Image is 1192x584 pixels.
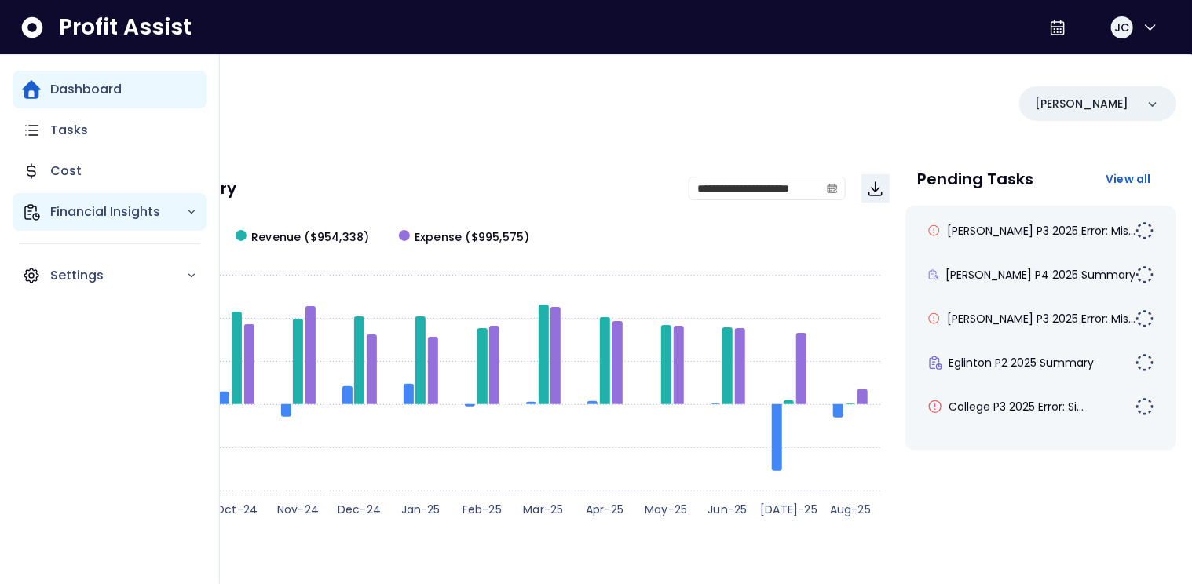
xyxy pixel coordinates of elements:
[586,502,623,517] text: Apr-25
[827,183,838,194] svg: calendar
[215,502,258,517] text: Oct-24
[1135,353,1154,372] img: Not yet Started
[523,502,563,517] text: Mar-25
[708,502,747,517] text: Jun-25
[50,266,186,285] p: Settings
[1093,165,1164,193] button: View all
[463,502,502,517] text: Feb-25
[50,80,122,99] p: Dashboard
[645,502,687,517] text: May-25
[50,203,186,221] p: Financial Insights
[1135,397,1154,416] img: Not yet Started
[1035,96,1128,112] p: [PERSON_NAME]
[338,502,381,517] text: Dec-24
[1135,221,1154,240] img: Not yet Started
[251,229,370,246] span: Revenue ($954,338)
[59,13,192,42] span: Profit Assist
[918,171,1034,187] p: Pending Tasks
[830,502,871,517] text: Aug-25
[401,502,441,517] text: Jan-25
[1114,20,1129,35] span: JC
[945,267,1135,283] span: [PERSON_NAME] P4 2025 Summary
[861,174,890,203] button: Download
[50,121,88,140] p: Tasks
[949,355,1095,370] span: Eglinton P2 2025 Summary
[1135,309,1154,328] img: Not yet Started
[947,311,1135,327] span: [PERSON_NAME] P3 2025 Error: Mis...
[760,502,817,517] text: [DATE]-25
[949,399,1084,414] span: College P3 2025 Error: Si...
[277,502,319,517] text: Nov-24
[415,229,530,246] span: Expense ($995,575)
[1135,265,1154,284] img: Not yet Started
[1106,171,1151,187] span: View all
[947,223,1135,239] span: [PERSON_NAME] P3 2025 Error: Mis...
[50,162,82,181] p: Cost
